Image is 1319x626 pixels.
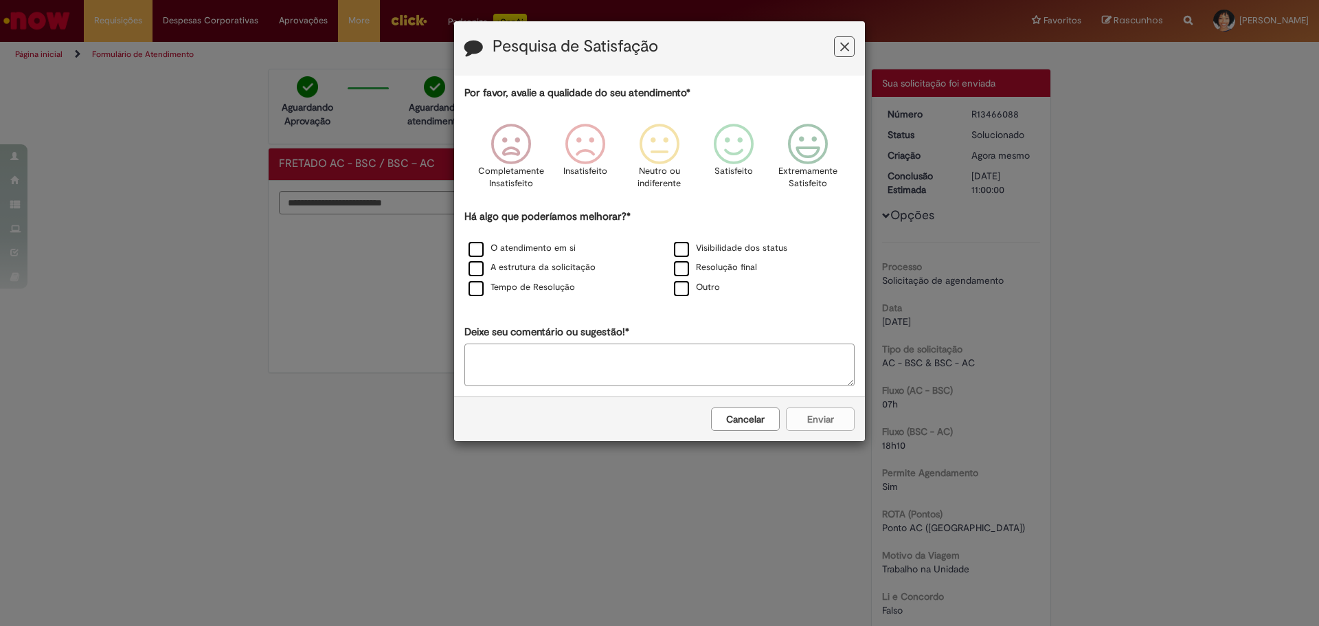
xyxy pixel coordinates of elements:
[464,86,690,100] label: Por favor, avalie a qualidade do seu atendimento*
[711,407,780,431] button: Cancelar
[773,113,843,208] div: Extremamente Satisfeito
[478,165,544,190] p: Completamente Insatisfeito
[464,210,855,298] div: Há algo que poderíamos melhorar?*
[674,261,757,274] label: Resolução final
[699,113,769,208] div: Satisfeito
[624,113,695,208] div: Neutro ou indiferente
[469,261,596,274] label: A estrutura da solicitação
[778,165,837,190] p: Extremamente Satisfeito
[475,113,545,208] div: Completamente Insatisfeito
[550,113,620,208] div: Insatisfeito
[464,325,629,339] label: Deixe seu comentário ou sugestão!*
[493,38,658,56] label: Pesquisa de Satisfação
[674,242,787,255] label: Visibilidade dos status
[635,165,684,190] p: Neutro ou indiferente
[674,281,720,294] label: Outro
[469,281,575,294] label: Tempo de Resolução
[469,242,576,255] label: O atendimento em si
[714,165,753,178] p: Satisfeito
[563,165,607,178] p: Insatisfeito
